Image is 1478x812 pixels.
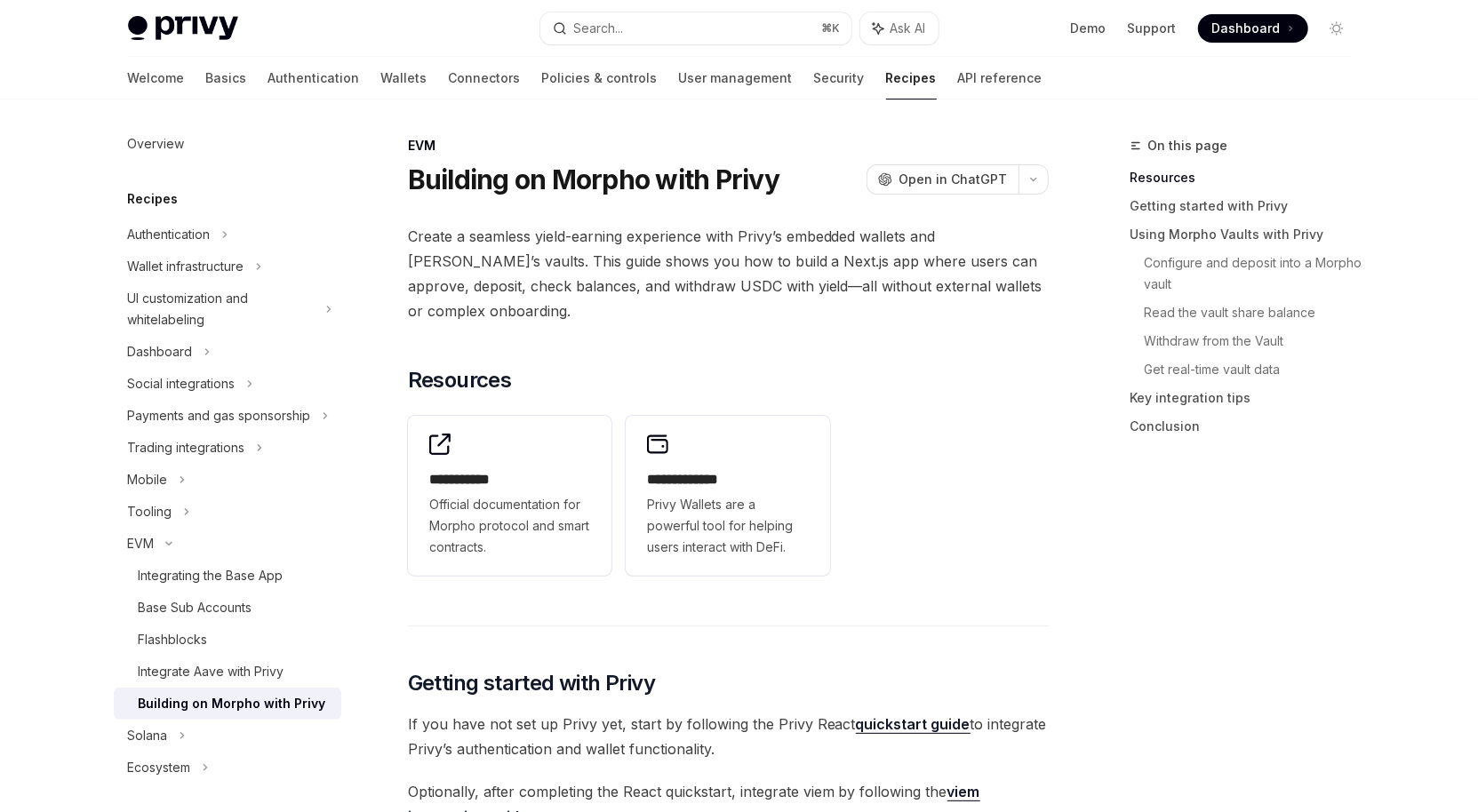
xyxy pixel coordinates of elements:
[408,163,779,195] h1: Building on Morpho with Privy
[958,57,1043,100] a: API reference
[1130,163,1365,192] a: Resources
[1130,384,1365,412] a: Key integration tips
[128,16,238,41] img: light logo
[128,133,185,155] div: Overview
[679,57,793,100] a: User management
[128,757,191,778] div: Ecosystem
[1071,20,1107,37] a: Demo
[128,256,244,277] div: Wallet infrastructure
[128,224,211,245] div: Authentication
[139,661,284,682] div: Integrate Aave with Privy
[114,560,341,592] a: Integrating the Base App
[128,373,236,394] div: Social integrations
[128,57,185,100] a: Welcome
[1145,327,1365,355] a: Withdraw from the Vault
[114,688,341,720] a: Building on Morpho with Privy
[128,501,172,522] div: Tooling
[139,693,326,714] div: Building on Morpho with Privy
[128,188,179,210] h5: Recipes
[114,592,341,624] a: Base Sub Accounts
[1130,412,1365,441] a: Conclusion
[408,669,655,697] span: Getting started with Privy
[381,57,427,100] a: Wallets
[891,20,926,37] span: Ask AI
[449,57,521,100] a: Connectors
[1198,14,1308,43] a: Dashboard
[268,57,360,100] a: Authentication
[1145,299,1365,327] a: Read the vault share balance
[408,416,612,576] a: **** **** *Official documentation for Morpho protocol and smart contracts.
[206,57,247,100] a: Basics
[1145,355,1365,384] a: Get real-time vault data
[128,725,168,746] div: Solana
[860,12,939,44] button: Ask AI
[128,437,245,458] div: Trading integrations
[856,715,971,734] a: quickstart guide
[1322,14,1351,43] button: Toggle dark mode
[1130,220,1365,249] a: Using Morpho Vaults with Privy
[886,57,937,100] a: Recipes
[139,565,284,586] div: Integrating the Base App
[1130,192,1365,220] a: Getting started with Privy
[540,12,851,44] button: Search...⌘K
[1212,20,1281,37] span: Dashboard
[899,171,1008,188] span: Open in ChatGPT
[408,224,1049,323] span: Create a seamless yield-earning experience with Privy’s embedded wallets and [PERSON_NAME]’s vaul...
[408,137,1049,155] div: EVM
[114,656,341,688] a: Integrate Aave with Privy
[128,288,315,330] div: UI customization and whitelabeling
[429,494,591,558] span: Official documentation for Morpho protocol and smart contracts.
[574,18,624,39] div: Search...
[114,624,341,656] a: Flashblocks
[542,57,658,100] a: Policies & controls
[128,469,168,490] div: Mobile
[408,712,1049,761] span: If you have not set up Privy yet, start by following the Privy React to integrate Privy’s authent...
[128,341,193,362] div: Dashboard
[867,164,1019,195] button: Open in ChatGPT
[128,405,311,426] div: Payments and gas sponsorship
[128,533,155,554] div: EVM
[1128,20,1177,37] a: Support
[814,57,865,100] a: Security
[647,494,809,558] span: Privy Wallets are a powerful tool for helping users interact with DeFi.
[1148,135,1228,156] span: On this page
[1145,249,1365,299] a: Configure and deposit into a Morpho vault
[139,597,252,618] div: Base Sub Accounts
[822,21,841,36] span: ⌘ K
[626,416,830,576] a: **** **** ***Privy Wallets are a powerful tool for helping users interact with DeFi.
[114,128,341,160] a: Overview
[139,629,208,650] div: Flashblocks
[408,366,512,394] span: Resources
